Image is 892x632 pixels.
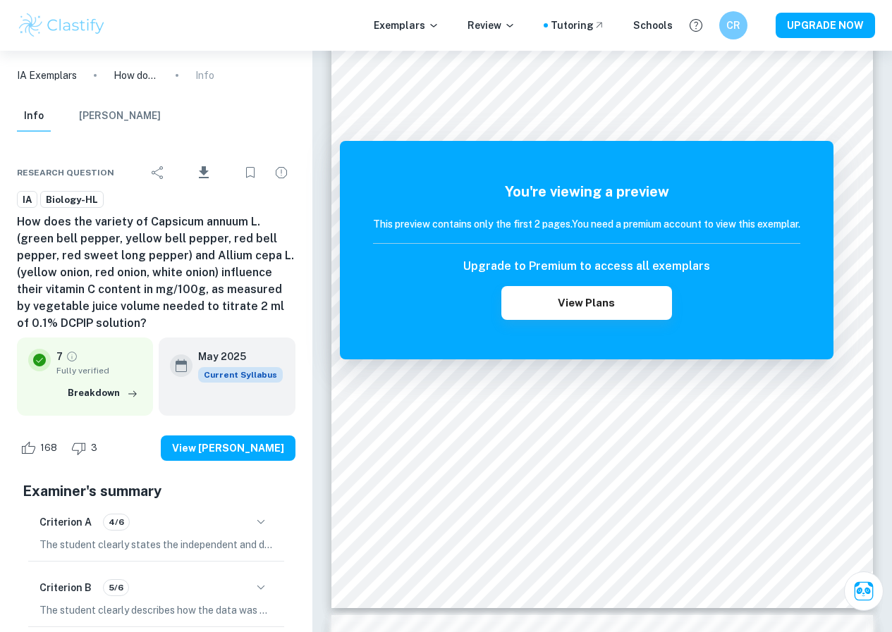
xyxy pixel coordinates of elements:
h6: Upgrade to Premium to access all exemplars [463,258,710,275]
a: IA [17,191,37,209]
span: IA [18,193,37,207]
h6: May 2025 [198,349,271,364]
img: Clastify logo [17,11,106,39]
a: Tutoring [551,18,605,33]
div: Report issue [267,159,295,187]
button: Breakdown [64,383,142,404]
button: Ask Clai [844,571,884,611]
a: Grade fully verified [66,350,78,363]
div: Like [17,437,65,459]
span: Fully verified [56,364,142,377]
button: [PERSON_NAME] [79,101,161,132]
p: The student clearly states the independent and dependent variables in the research question, spec... [39,537,273,552]
span: 3 [83,441,105,455]
span: Research question [17,166,114,179]
div: This exemplar is based on the current syllabus. Feel free to refer to it for inspiration/ideas wh... [198,367,283,383]
a: IA Exemplars [17,68,77,83]
p: 7 [56,349,63,364]
span: Current Syllabus [198,367,283,383]
button: Info [17,101,51,132]
button: UPGRADE NOW [776,13,875,38]
h6: Criterion A [39,514,92,530]
p: Review [468,18,515,33]
h5: Examiner's summary [23,481,290,502]
button: View Plans [501,286,672,320]
span: 4/6 [104,516,129,528]
h5: You're viewing a preview [373,181,800,202]
h6: This preview contains only the first 2 pages. You need a premium account to view this exemplar. [373,216,800,232]
p: The student clearly describes how the data was obtained and processed, ensuring that each procedu... [39,602,273,618]
p: How does the variety of Capsicum annuum L. (green bell pepper, yellow bell pepper, red bell peppe... [114,68,159,83]
p: Exemplars [374,18,439,33]
div: Dislike [68,437,105,459]
h6: CR [726,18,742,33]
div: Bookmark [236,159,264,187]
span: Biology-HL [41,193,103,207]
div: Share [144,159,172,187]
span: 168 [32,441,65,455]
span: 5/6 [104,581,128,594]
div: Download [175,154,233,191]
p: Info [195,68,214,83]
h6: How does the variety of Capsicum annuum L. (green bell pepper, yellow bell pepper, red bell peppe... [17,213,295,332]
h6: Criterion B [39,580,92,595]
button: CR [719,11,747,39]
button: Help and Feedback [684,13,708,37]
button: View [PERSON_NAME] [161,435,295,461]
a: Biology-HL [40,191,104,209]
a: Schools [633,18,673,33]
